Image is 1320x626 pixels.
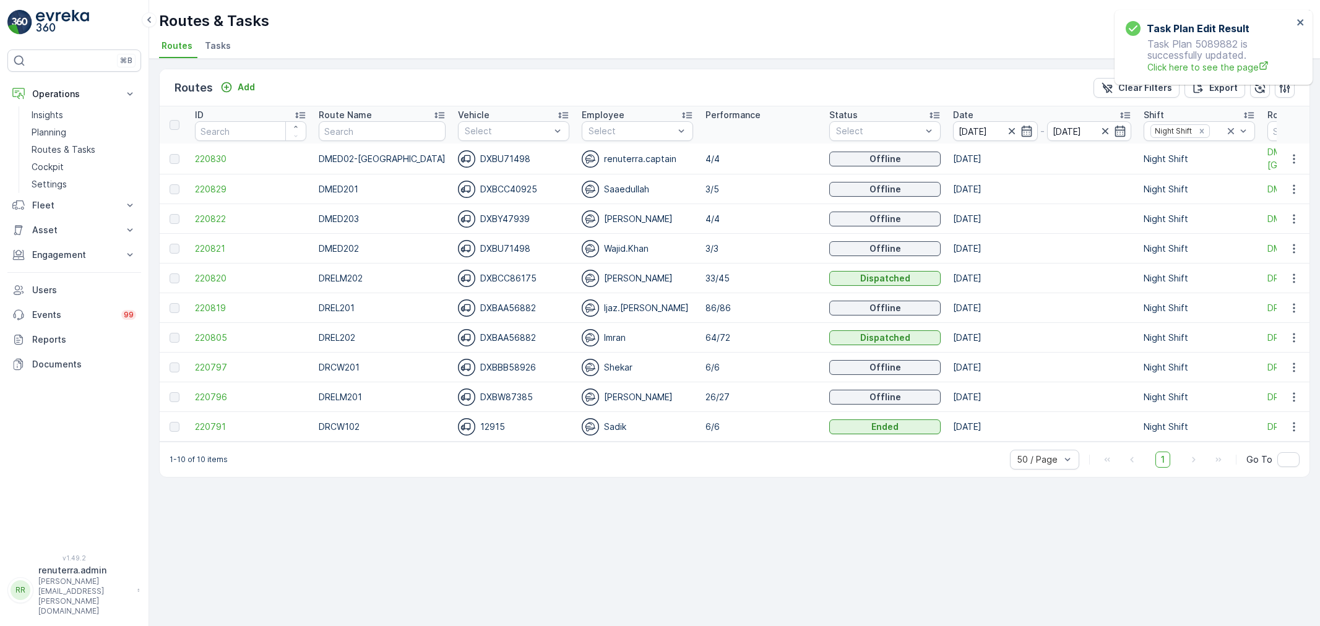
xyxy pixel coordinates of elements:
td: [DATE] [947,382,1137,412]
a: Cockpit [27,158,141,176]
a: 220819 [195,302,306,314]
div: DXBCC40925 [458,181,569,198]
p: Reports [32,333,136,346]
td: [DATE] [947,323,1137,353]
p: [PERSON_NAME][EMAIL_ADDRESS][PERSON_NAME][DOMAIN_NAME] [38,577,131,616]
div: Toggle Row Selected [170,154,179,164]
div: Saaedullah [582,181,693,198]
td: [DATE] [947,264,1137,293]
div: Ijaz.[PERSON_NAME] [582,299,693,317]
img: svg%3e [458,299,475,317]
td: 26/27 [699,382,823,412]
img: svg%3e [458,150,475,168]
div: DXBAA56882 [458,299,569,317]
td: Night Shift [1137,323,1261,353]
p: Asset [32,224,116,236]
div: Remove Night Shift [1195,126,1209,136]
td: 3/5 [699,174,823,204]
td: [DATE] [947,353,1137,382]
td: 86/86 [699,293,823,323]
p: Performance [705,109,761,121]
div: Toggle Row Selected [170,244,179,254]
p: Offline [869,183,901,195]
td: 4/4 [699,204,823,234]
span: 220791 [195,421,306,433]
span: Tasks [205,40,231,52]
input: dd/mm/yyyy [1047,121,1132,141]
div: [PERSON_NAME] [582,388,693,406]
p: 1-10 of 10 items [170,455,228,465]
td: Night Shift [1137,412,1261,442]
p: Route Plan [1267,109,1314,121]
h3: Task Plan Edit Result [1147,21,1249,36]
p: renuterra.admin [38,564,131,577]
button: Ended [829,419,941,434]
p: Cockpit [32,161,64,173]
a: 220796 [195,391,306,403]
td: DMED203 [313,204,452,234]
div: Toggle Row Selected [170,303,179,313]
td: 6/6 [699,412,823,442]
a: 220820 [195,272,306,285]
button: Engagement [7,242,141,267]
div: Toggle Row Selected [170,333,179,343]
td: DMED201 [313,174,452,204]
p: Dispatched [860,332,910,344]
p: Offline [869,213,901,225]
p: Routes [175,79,213,96]
p: Offline [869,391,901,403]
button: Dispatched [829,271,941,286]
p: Documents [32,358,136,371]
p: Settings [32,178,67,191]
td: Night Shift [1137,293,1261,323]
p: Task Plan 5089882 is successfully updated. [1126,38,1293,74]
td: DMED202 [313,234,452,264]
p: Fleet [32,199,116,212]
img: svg%3e [458,388,475,406]
p: ⌘B [120,56,132,66]
button: Asset [7,218,141,242]
button: Dispatched [829,330,941,345]
img: svg%3e [582,388,599,406]
p: Add [238,81,255,93]
button: Add [215,80,260,95]
button: Clear Filters [1094,78,1180,98]
p: Planning [32,126,66,139]
td: Night Shift [1137,204,1261,234]
p: Select [589,125,674,137]
span: Routes [162,40,192,52]
div: DXBAA56882 [458,329,569,346]
a: Reports [7,327,141,352]
a: 220829 [195,183,306,195]
div: RR [11,580,30,600]
p: Users [32,284,136,296]
div: DXBU71498 [458,150,569,168]
div: DXBW87385 [458,388,569,406]
td: Night Shift [1137,382,1261,412]
a: Click here to see the page [1147,61,1293,74]
img: svg%3e [582,181,599,198]
div: DXBCC86175 [458,270,569,287]
img: svg%3e [582,240,599,257]
td: DMED02-[GEOGRAPHIC_DATA] [313,144,452,174]
a: Events99 [7,302,141,327]
td: Night Shift [1137,353,1261,382]
td: DRCW102 [313,412,452,442]
td: 64/72 [699,323,823,353]
img: logo [7,10,32,35]
div: DXBU71498 [458,240,569,257]
td: DRELM202 [313,264,452,293]
a: Planning [27,124,141,141]
img: svg%3e [458,181,475,198]
p: Events [32,309,114,321]
a: 220797 [195,361,306,374]
a: Routes & Tasks [27,141,141,158]
img: svg%3e [458,270,475,287]
button: Offline [829,152,941,166]
td: Night Shift [1137,144,1261,174]
span: 220830 [195,153,306,165]
div: Toggle Row Selected [170,422,179,432]
button: Offline [829,301,941,315]
td: Night Shift [1137,174,1261,204]
span: 1 [1155,452,1170,468]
